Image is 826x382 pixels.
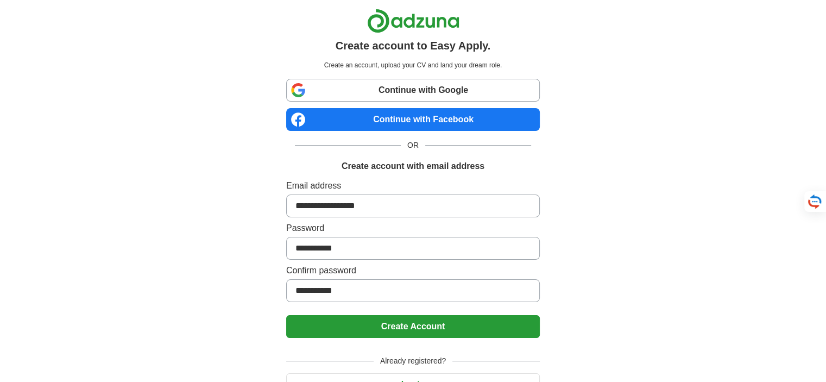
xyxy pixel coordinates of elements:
[286,108,540,131] a: Continue with Facebook
[367,9,459,33] img: Adzuna logo
[286,315,540,338] button: Create Account
[286,179,540,192] label: Email address
[286,264,540,277] label: Confirm password
[336,37,491,54] h1: Create account to Easy Apply.
[342,160,484,173] h1: Create account with email address
[374,355,452,367] span: Already registered?
[288,60,538,70] p: Create an account, upload your CV and land your dream role.
[286,79,540,102] a: Continue with Google
[401,140,425,151] span: OR
[286,222,540,235] label: Password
